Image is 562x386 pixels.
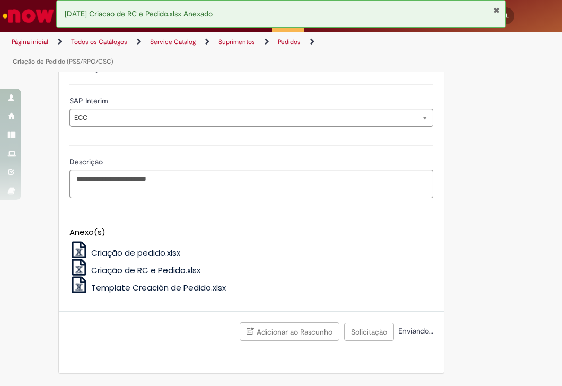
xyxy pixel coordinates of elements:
button: Fechar Notificação [493,6,500,14]
a: Todos os Catálogos [71,38,127,46]
a: Criação de Pedido (PSS/RPO/CSC) [13,57,113,66]
a: Criação de RC e Pedido.xlsx [69,265,201,276]
a: Suprimentos [218,38,255,46]
span: Criação de pedido.xlsx [91,247,180,258]
a: Pedidos [278,38,301,46]
label: Informações de Formulário [69,64,158,73]
span: RL [503,12,509,19]
a: Template Creación de Pedido.xlsx [69,282,226,293]
textarea: Descrição [69,170,434,198]
span: Template Creación de Pedido.xlsx [91,282,226,293]
h5: Anexo(s) [69,228,434,237]
span: Descrição [69,157,105,166]
a: Service Catalog [150,38,196,46]
a: Página inicial [12,38,48,46]
span: Enviando... [396,326,433,336]
ul: Trilhas de página [8,32,320,72]
span: SAP Interim [69,96,110,106]
span: [DATE] Criacao de RC e Pedido.xlsx Anexado [65,9,213,19]
span: Criação de RC e Pedido.xlsx [91,265,200,276]
span: ECC [74,109,412,126]
img: ServiceNow [1,5,56,27]
a: Criação de pedido.xlsx [69,247,181,258]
